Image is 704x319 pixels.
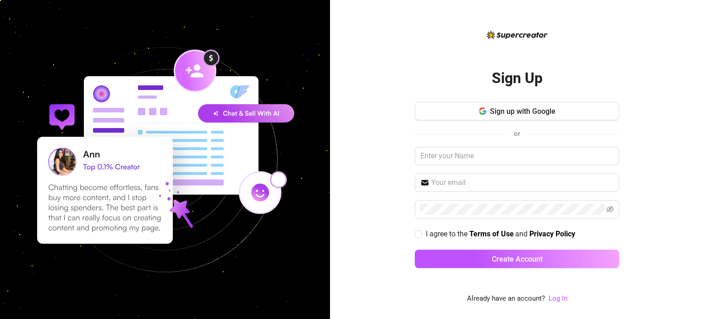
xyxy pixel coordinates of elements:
span: I agree to the [426,229,469,238]
span: or [514,129,520,138]
img: logo-BBDzfeDw.svg [487,31,548,39]
a: Log In [549,294,567,302]
input: Your email [431,177,614,188]
span: Already have an account? [467,293,545,304]
strong: Terms of Use [469,229,514,238]
button: Create Account [415,250,619,268]
strong: Privacy Policy [529,229,575,238]
a: Privacy Policy [529,229,575,239]
a: Log In [549,293,567,304]
h2: Sign Up [492,69,543,88]
button: Sign up with Google [415,102,619,120]
span: eye-invisible [606,206,614,213]
img: signup-background-D0MIrEPF.svg [6,1,324,319]
span: and [515,229,529,238]
span: Create Account [492,255,543,263]
a: Terms of Use [469,229,514,239]
input: Enter your Name [415,147,619,165]
span: Sign up with Google [490,107,555,116]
